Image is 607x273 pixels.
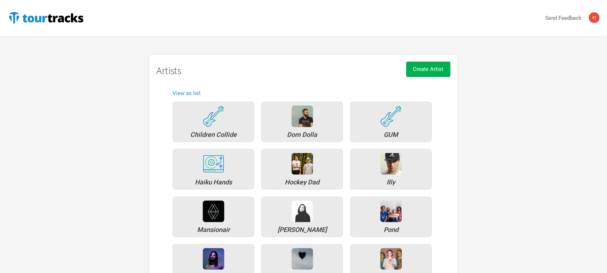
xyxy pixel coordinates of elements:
img: tourtracks_icons_FA_01_icons_rock.svg [203,106,224,127]
img: tourtracks_icons_FA_01_icons_rock.svg [380,106,402,127]
div: Meg Mac [292,201,313,222]
a: [PERSON_NAME] [258,193,347,241]
div: Dom Dolla [292,106,313,127]
img: 40fee147-c1b5-42b0-92d7-abba537f8aad-pond%20bois.webp.png [380,201,402,222]
div: Haiku Hands [177,179,250,185]
a: GUM [347,98,435,146]
img: 09187a15-56f7-4db7-992b-a7953aeccb41-14570404_1784237895158932_549709270936412460_n.jpg.png [203,201,224,222]
img: 28af945f-3c4c-43b8-84b0-d033c22b29b4-image.jpg.png [292,106,313,127]
img: cd080c2a-e908-42f6-8384-98ed54dbae61-chatty%20bois.jpg.png [380,248,402,270]
img: 1c9c0d9d-bb44-4064-8aca-048da12526be-1901_matt-sav_kevin-parker_1-1-2ace69638876a8c15dac9aec12088... [203,248,224,270]
div: Illy [380,153,402,175]
a: Hockey Dad [258,146,347,193]
div: Mansionair [177,227,250,233]
div: Meg Mac [265,227,339,233]
img: e6eabd2e-716a-45d3-86a4-05f58e16c9cd-misery%20bois.jpg.png [292,248,313,270]
div: Mansionair [203,201,224,222]
div: GUM [354,131,428,138]
div: Children Collide [177,131,250,138]
img: TourTracks [7,10,85,25]
a: Dom Dolla [258,98,347,146]
a: Haiku Hands [169,146,258,193]
div: Haiku Hands [203,153,224,175]
div: Tame Impala [203,248,224,270]
div: The Chats [380,248,402,270]
img: 72e63f10-20a8-40a5-b5d4-da466d0cb35a-download.jpg.png [380,153,402,175]
div: Pond [354,227,428,233]
div: Hockey Dad [265,179,339,185]
a: Mansionair [169,193,258,241]
a: View as list [173,90,201,97]
button: Create Artist [406,62,451,77]
div: Hockey Dad [292,153,313,175]
img: Kimberley [589,12,600,23]
div: Illy [354,179,428,185]
span: Create Artist [413,66,444,72]
h1: Artists [156,65,451,76]
img: 39c24137-66a5-4e03-8eb9-0b24ff4ddaf5-46722222_1960257387415457_3509872726267396096_n.jpg.png [292,201,313,222]
div: GUM [380,106,402,127]
a: Illy [347,146,435,193]
a: Pond [347,193,435,241]
strong: Send Feedback [546,15,582,21]
img: 1bbdc2b5-8a8f-4829-b954-2328cc6be564-HD_PK_WR-31.jpg.png [292,153,313,175]
img: tourtracks_icons_FA_07_icons_electronic.svg [203,155,224,173]
div: The Amity Affliction [292,248,313,270]
div: Dom Dolla [265,131,339,138]
div: Pond [380,201,402,222]
a: Children Collide [169,98,258,146]
div: Children Collide [203,106,224,127]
